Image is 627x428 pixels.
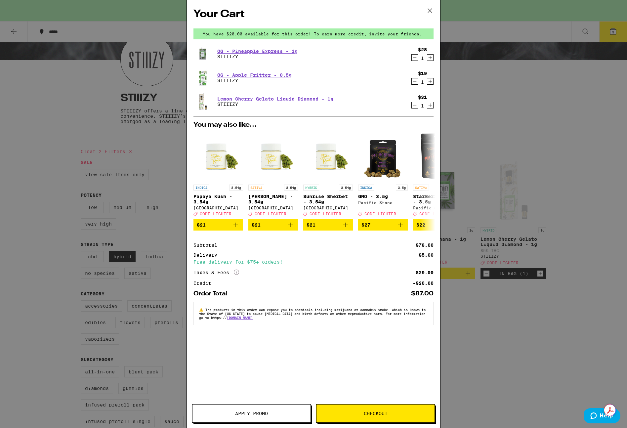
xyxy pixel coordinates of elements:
[364,212,396,216] span: CODE LIGHTER
[358,132,408,219] a: Open page for GMO - 3.5g from Pacific Stone
[418,95,427,100] div: $31
[248,185,264,191] p: SATIVA
[413,206,463,210] div: Pacific Stone
[235,411,268,416] span: Apply Promo
[227,316,253,320] a: [DOMAIN_NAME]
[203,32,367,36] span: You have $20.00 available for this order! To earn more credit,
[200,212,231,216] span: CODE LIGHTER
[193,132,243,219] a: Open page for Papaya Kush - 3.54g from Stone Road
[284,185,298,191] p: 3.54g
[411,54,418,61] button: Decrement
[197,222,206,228] span: $21
[248,206,298,210] div: [GEOGRAPHIC_DATA]
[193,7,434,22] h2: Your Cart
[303,206,353,210] div: [GEOGRAPHIC_DATA]
[413,185,429,191] p: SATIVA
[367,32,424,36] span: invite your friends.
[229,185,243,191] p: 3.54g
[193,260,434,264] div: Free delivery for $75+ orders!
[193,45,212,63] img: STIIIZY - OG - Pineapple Express - 1g
[217,54,298,59] p: STIIIZY
[193,270,239,276] div: Taxes & Fees
[396,185,408,191] p: 3.5g
[416,270,434,275] div: $29.00
[303,185,319,191] p: HYBRID
[193,92,212,111] img: STIIIZY - Lemon Cherry Gelato Liquid Diamond - 1g
[199,308,426,320] span: The products in this order can expose you to chemicals including marijuana or cannabis smoke, whi...
[303,219,353,231] button: Add to bag
[303,132,353,219] a: Open page for Sunrise Sherbet - 3.54g from Stone Road
[217,49,298,54] a: OG - Pineapple Express - 1g
[193,206,243,210] div: [GEOGRAPHIC_DATA]
[358,200,408,205] div: Pacific Stone
[193,291,232,297] div: Order Total
[419,253,434,257] div: $5.00
[193,122,434,128] h2: You may also like...
[303,132,353,181] img: Stone Road - Sunrise Sherbet - 3.54g
[358,219,408,231] button: Add to bag
[418,71,427,76] div: $19
[339,185,353,191] p: 3.54g
[413,132,463,219] a: Open page for StarBerry Cough - 3.5g from Pacific Stone
[192,404,311,423] button: Apply Promo
[316,404,435,423] button: Checkout
[252,222,261,228] span: $21
[303,194,353,204] p: Sunrise Sherbet - 3.54g
[416,222,425,228] span: $22
[418,47,427,52] div: $28
[413,132,463,181] img: Pacific Stone - StarBerry Cough - 3.5g
[418,103,427,108] div: 1
[419,212,451,216] span: CODE LIGHTER
[193,219,243,231] button: Add to bag
[358,194,408,199] p: GMO - 3.5g
[413,219,463,231] button: Add to bag
[193,281,216,285] div: Credit
[411,78,418,85] button: Decrement
[427,102,434,108] button: Increment
[255,212,286,216] span: CODE LIGHTER
[358,185,374,191] p: INDICA
[217,72,292,78] a: OG - Apple Fritter - 0.5g
[217,96,333,102] a: Lemon Cherry Gelato Liquid Diamond - 1g
[193,194,243,204] p: Papaya Kush - 3.54g
[427,54,434,61] button: Increment
[248,219,298,231] button: Add to bag
[416,243,434,247] div: $78.00
[427,78,434,85] button: Increment
[248,194,298,204] p: [PERSON_NAME] - 3.54g
[193,253,222,257] div: Delivery
[217,102,333,107] p: STIIIZY
[193,132,243,181] img: Stone Road - Papaya Kush - 3.54g
[411,102,418,108] button: Decrement
[364,411,388,416] span: Checkout
[217,78,292,83] p: STIIIZY
[358,132,408,181] img: Pacific Stone - GMO - 3.5g
[307,222,315,228] span: $21
[193,243,222,247] div: Subtotal
[193,28,434,39] div: You have $20.00 available for this order! To earn more credit,invite your friends.
[584,408,620,425] iframe: Opens a widget where you can find more information
[418,79,427,85] div: 1
[193,68,212,87] img: STIIIZY - OG - Apple Fritter - 0.5g
[248,132,298,219] a: Open page for Lemon Jack - 3.54g from Stone Road
[413,194,463,204] p: StarBerry Cough - 3.5g
[199,308,205,312] span: ⚠️
[418,56,427,61] div: 1
[413,281,434,285] div: -$20.00
[248,132,298,181] img: Stone Road - Lemon Jack - 3.54g
[361,222,370,228] span: $27
[310,212,341,216] span: CODE LIGHTER
[411,291,434,297] div: $87.00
